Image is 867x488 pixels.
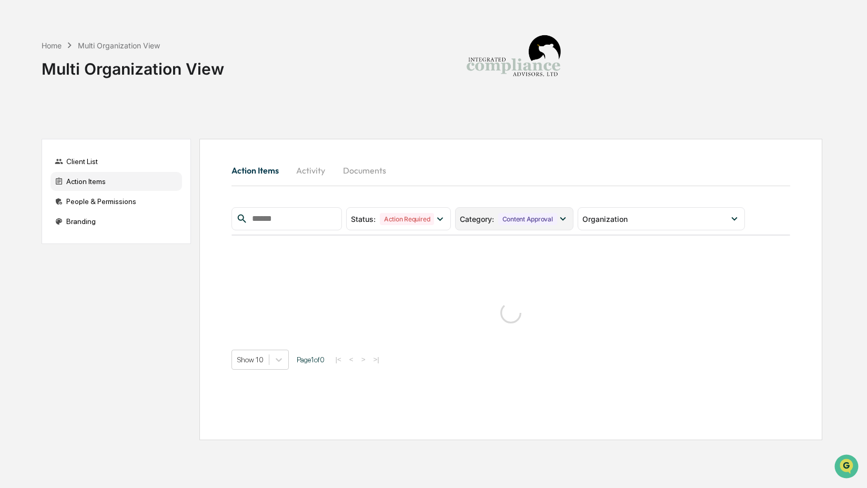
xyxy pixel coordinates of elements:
[51,172,182,191] div: Action Items
[87,133,130,143] span: Attestations
[74,178,127,186] a: Powered byPylon
[11,80,29,99] img: 1746055101610-c473b297-6a78-478c-a979-82029cc54cd1
[51,212,182,231] div: Branding
[11,154,19,162] div: 🔎
[582,215,628,223] span: Organization
[833,453,862,482] iframe: Open customer support
[21,152,66,163] span: Data Lookup
[498,213,557,225] div: Content Approval
[231,158,791,183] div: activity tabs
[358,355,369,364] button: >
[51,192,182,211] div: People & Permissions
[335,158,395,183] button: Documents
[105,178,127,186] span: Pylon
[36,91,133,99] div: We're available if you need us!
[36,80,173,91] div: Start new chat
[332,355,345,364] button: |<
[231,158,287,183] button: Action Items
[11,134,19,142] div: 🖐️
[6,128,72,147] a: 🖐️Preclearance
[76,134,85,142] div: 🗄️
[42,41,62,50] div: Home
[6,148,70,167] a: 🔎Data Lookup
[460,215,494,223] span: Category :
[351,215,376,223] span: Status :
[21,133,68,143] span: Preclearance
[346,355,357,364] button: <
[380,213,434,225] div: Action Required
[51,152,182,171] div: Client List
[11,22,191,39] p: How can we help?
[72,128,135,147] a: 🗄️Attestations
[370,355,382,364] button: >|
[42,51,224,78] div: Multi Organization View
[297,355,325,364] span: Page 1 of 0
[179,84,191,96] button: Start new chat
[287,158,335,183] button: Activity
[78,41,160,50] div: Multi Organization View
[461,8,566,114] img: Integrated Compliance Advisors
